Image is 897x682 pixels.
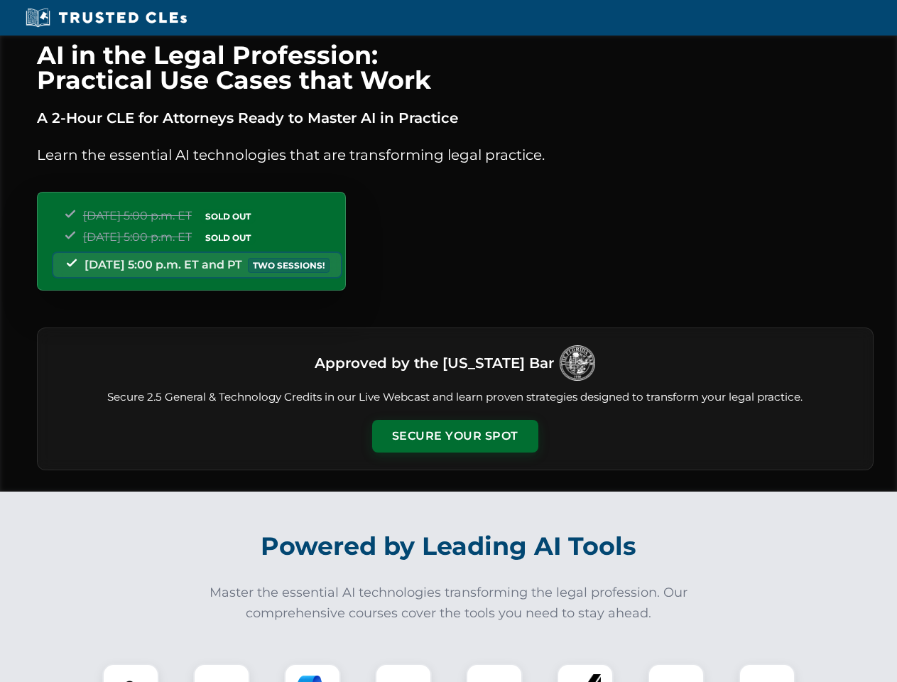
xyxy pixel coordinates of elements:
p: Master the essential AI technologies transforming the legal profession. Our comprehensive courses... [200,583,697,624]
span: [DATE] 5:00 p.m. ET [83,209,192,222]
span: SOLD OUT [200,230,256,245]
h1: AI in the Legal Profession: Practical Use Cases that Work [37,43,874,92]
h2: Powered by Leading AI Tools [55,521,842,571]
p: Secure 2.5 General & Technology Credits in our Live Webcast and learn proven strategies designed ... [55,389,856,406]
p: A 2-Hour CLE for Attorneys Ready to Master AI in Practice [37,107,874,129]
span: [DATE] 5:00 p.m. ET [83,230,192,244]
button: Secure Your Spot [372,420,538,453]
span: SOLD OUT [200,209,256,224]
img: Trusted CLEs [21,7,191,28]
h3: Approved by the [US_STATE] Bar [315,350,554,376]
p: Learn the essential AI technologies that are transforming legal practice. [37,144,874,166]
img: Logo [560,345,595,381]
